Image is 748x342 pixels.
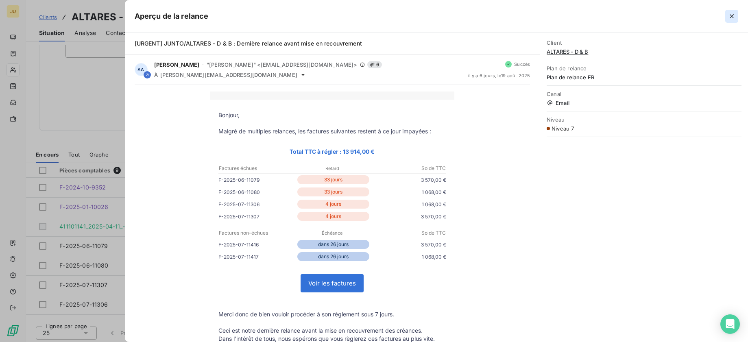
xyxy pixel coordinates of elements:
p: Merci donc de bien vouloir procéder à son règlement sous 7 jours. [218,310,446,318]
div: AA [135,63,148,76]
p: 4 jours [297,200,369,209]
span: [URGENT] JUNTO/ALTARES - D & B : Dernière relance avant mise en recouvrement [135,40,362,47]
p: F-2025-07-11417 [218,253,296,261]
span: "[PERSON_NAME]" <[EMAIL_ADDRESS][DOMAIN_NAME]> [207,61,358,68]
p: Malgré de multiples relances, les factures suivantes restent à ce jour impayées : [218,127,446,135]
span: Plan de relance FR [547,74,741,81]
p: 33 jours [297,175,369,184]
span: Plan de relance [547,65,741,72]
h5: Aperçu de la relance [135,11,209,22]
span: Succès [514,62,530,67]
p: 4 jours [297,212,369,221]
p: Total TTC à régler : 13 914,00 € [218,147,446,156]
span: Niveau [547,116,741,123]
span: ALTARES - D & B [547,48,741,55]
p: Bonjour, [218,111,446,119]
p: 3 570,00 € [371,176,446,184]
div: Open Intercom Messenger [720,314,740,334]
a: Voir les factures [301,274,363,292]
span: Canal [547,91,741,97]
p: Factures non-échues [219,229,294,237]
p: 3 570,00 € [371,212,446,221]
span: Niveau 7 [552,125,574,132]
span: 6 [367,61,382,68]
p: F-2025-06-11080 [218,188,296,196]
span: Client [547,39,741,46]
p: F-2025-07-11416 [218,240,296,249]
p: F-2025-07-11306 [218,200,296,209]
p: 3 570,00 € [371,240,446,249]
p: dans 26 jours [297,252,369,261]
p: 1 068,00 € [371,188,446,196]
p: Échéance [294,229,370,237]
p: Solde TTC [371,229,446,237]
p: Factures échues [219,165,294,172]
p: 1 068,00 € [371,253,446,261]
p: F-2025-07-11307 [218,212,296,221]
span: - [202,62,204,67]
p: 1 068,00 € [371,200,446,209]
p: F-2025-06-11079 [218,176,296,184]
span: À [154,72,158,78]
span: [PERSON_NAME] [154,61,200,68]
span: [PERSON_NAME][EMAIL_ADDRESS][DOMAIN_NAME] [160,72,297,78]
p: Ceci est notre dernière relance avant la mise en recouvrement des créances. [218,327,446,335]
p: Retard [294,165,370,172]
p: dans 26 jours [297,240,369,249]
p: Solde TTC [371,165,446,172]
span: Email [547,100,741,106]
span: il y a 6 jours , le 19 août 2025 [468,73,530,78]
p: 33 jours [297,187,369,196]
